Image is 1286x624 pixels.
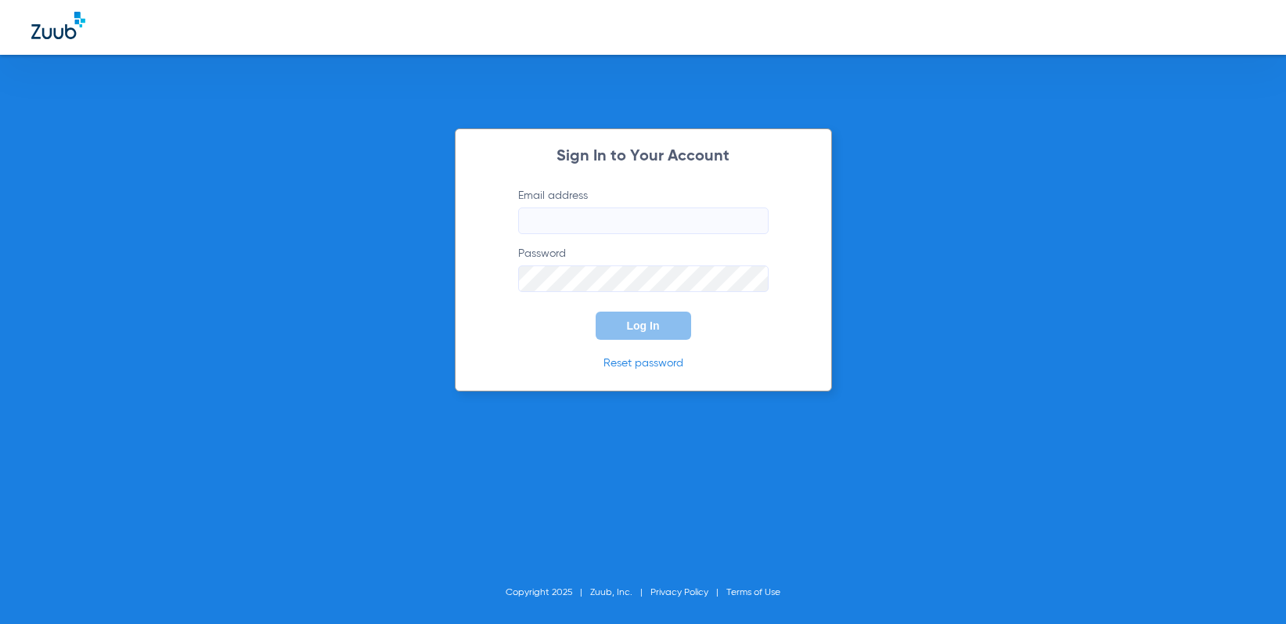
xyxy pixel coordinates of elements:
li: Copyright 2025 [506,585,590,601]
img: Zuub Logo [31,12,85,39]
input: Password [518,265,769,292]
a: Privacy Policy [650,588,708,597]
a: Reset password [603,358,683,369]
h2: Sign In to Your Account [495,149,792,164]
a: Terms of Use [726,588,780,597]
button: Log In [596,312,691,340]
label: Password [518,246,769,292]
label: Email address [518,188,769,234]
li: Zuub, Inc. [590,585,650,601]
input: Email address [518,207,769,234]
span: Log In [627,319,660,332]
